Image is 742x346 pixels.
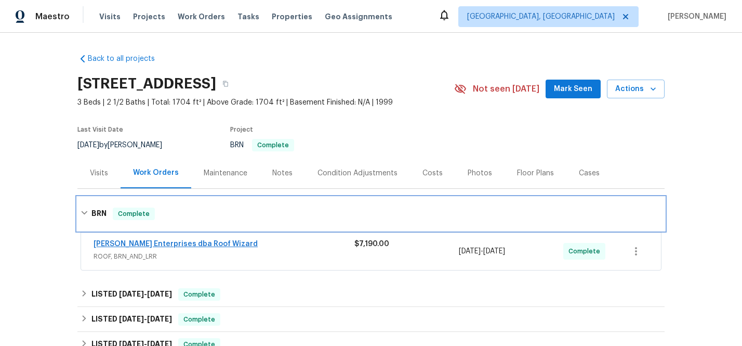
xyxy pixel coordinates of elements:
[147,290,172,298] span: [DATE]
[119,290,144,298] span: [DATE]
[468,168,492,178] div: Photos
[607,80,665,99] button: Actions
[253,142,293,148] span: Complete
[77,307,665,332] div: LISTED [DATE]-[DATE]Complete
[554,83,592,96] span: Mark Seen
[204,168,247,178] div: Maintenance
[483,248,505,255] span: [DATE]
[230,142,294,149] span: BRN
[615,83,656,96] span: Actions
[133,11,165,22] span: Projects
[35,11,70,22] span: Maestro
[459,248,481,255] span: [DATE]
[325,11,392,22] span: Geo Assignments
[664,11,726,22] span: [PERSON_NAME]
[91,288,172,301] h6: LISTED
[147,315,172,323] span: [DATE]
[119,315,172,323] span: -
[114,209,154,219] span: Complete
[99,11,121,22] span: Visits
[179,289,219,300] span: Complete
[568,246,604,257] span: Complete
[119,290,172,298] span: -
[179,314,219,325] span: Complete
[77,54,177,64] a: Back to all projects
[354,240,389,248] span: $7,190.00
[237,13,259,20] span: Tasks
[91,208,107,220] h6: BRN
[77,282,665,307] div: LISTED [DATE]-[DATE]Complete
[178,11,225,22] span: Work Orders
[422,168,443,178] div: Costs
[272,11,312,22] span: Properties
[473,84,539,94] span: Not seen [DATE]
[77,139,175,151] div: by [PERSON_NAME]
[317,168,398,178] div: Condition Adjustments
[133,168,179,178] div: Work Orders
[90,168,108,178] div: Visits
[91,313,172,326] h6: LISTED
[119,315,144,323] span: [DATE]
[230,126,253,133] span: Project
[77,79,216,89] h2: [STREET_ADDRESS]
[94,240,258,248] a: [PERSON_NAME] Enterprises dba Roof Wizard
[546,80,601,99] button: Mark Seen
[77,97,454,108] span: 3 Beds | 2 1/2 Baths | Total: 1704 ft² | Above Grade: 1704 ft² | Basement Finished: N/A | 1999
[467,11,615,22] span: [GEOGRAPHIC_DATA], [GEOGRAPHIC_DATA]
[216,74,235,93] button: Copy Address
[77,142,99,149] span: [DATE]
[94,251,354,262] span: ROOF, BRN_AND_LRR
[517,168,554,178] div: Floor Plans
[77,197,665,230] div: BRN Complete
[459,246,505,257] span: -
[579,168,600,178] div: Cases
[77,126,123,133] span: Last Visit Date
[272,168,293,178] div: Notes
